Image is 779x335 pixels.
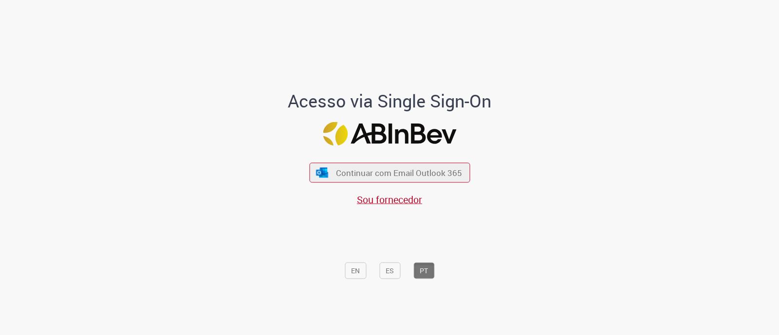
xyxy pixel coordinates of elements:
h1: Acesso via Single Sign-On [255,91,525,110]
button: EN [345,262,366,279]
img: ícone Azure/Microsoft 360 [315,167,329,177]
button: ícone Azure/Microsoft 360 Continuar com Email Outlook 365 [309,163,470,183]
img: Logo ABInBev [323,122,456,146]
button: PT [413,262,434,279]
a: Sou fornecedor [357,193,422,206]
button: ES [379,262,400,279]
span: Continuar com Email Outlook 365 [336,167,462,178]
